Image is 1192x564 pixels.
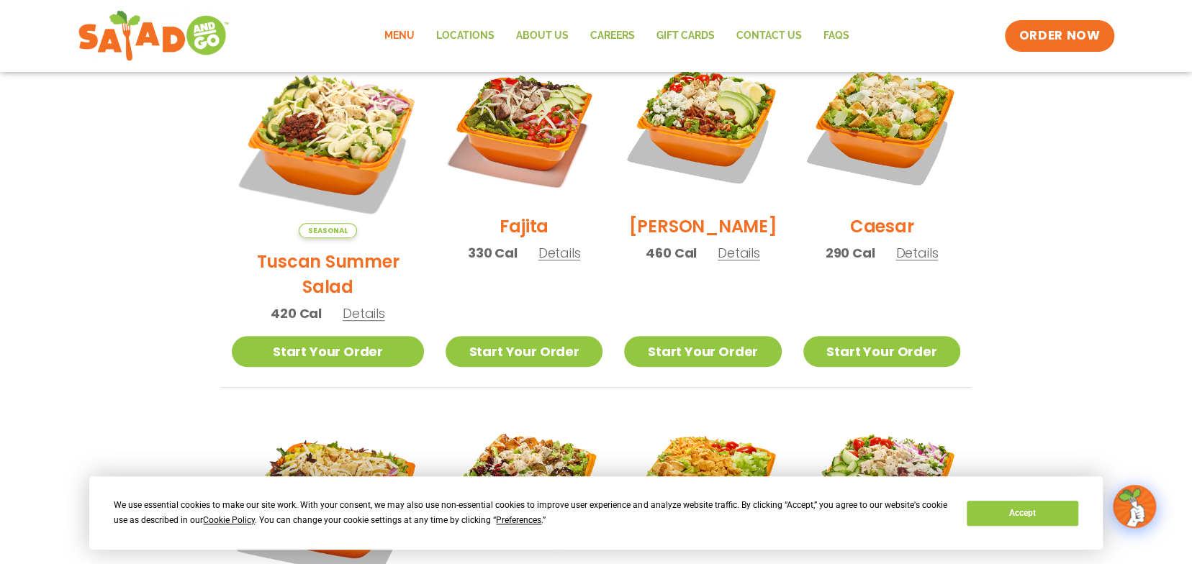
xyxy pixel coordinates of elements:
h2: Tuscan Summer Salad [232,249,424,299]
a: Contact Us [726,19,813,53]
img: Product photo for Tuscan Summer Salad [232,46,424,238]
img: Product photo for Fajita Salad [446,46,602,203]
span: Seasonal [299,223,357,238]
a: Locations [425,19,505,53]
a: ORDER NOW [1005,20,1114,52]
span: 330 Cal [468,243,518,263]
h2: [PERSON_NAME] [629,214,777,239]
img: wpChatIcon [1114,486,1155,527]
span: Cookie Policy [203,515,255,525]
a: FAQs [813,19,860,53]
span: 420 Cal [271,304,322,323]
h2: Caesar [850,214,914,239]
span: Preferences [496,515,541,525]
img: new-SAG-logo-768×292 [78,7,230,65]
a: Start Your Order [446,336,602,367]
div: Cookie Consent Prompt [89,476,1103,550]
img: Product photo for Cobb Salad [624,46,781,203]
button: Accept [967,501,1078,526]
span: ORDER NOW [1019,27,1100,45]
h2: Fajita [500,214,548,239]
div: We use essential cookies to make our site work. With your consent, we may also use non-essential ... [114,498,949,528]
span: Details [538,244,581,262]
a: Menu [374,19,425,53]
img: Product photo for Caesar Salad [803,46,960,203]
a: Start Your Order [803,336,960,367]
nav: Menu [374,19,860,53]
span: Details [343,304,385,322]
a: Careers [579,19,646,53]
span: 460 Cal [646,243,697,263]
a: GIFT CARDS [646,19,726,53]
a: About Us [505,19,579,53]
a: Start Your Order [232,336,424,367]
a: Start Your Order [624,336,781,367]
span: 290 Cal [826,243,875,263]
span: Details [895,244,938,262]
span: Details [718,244,760,262]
